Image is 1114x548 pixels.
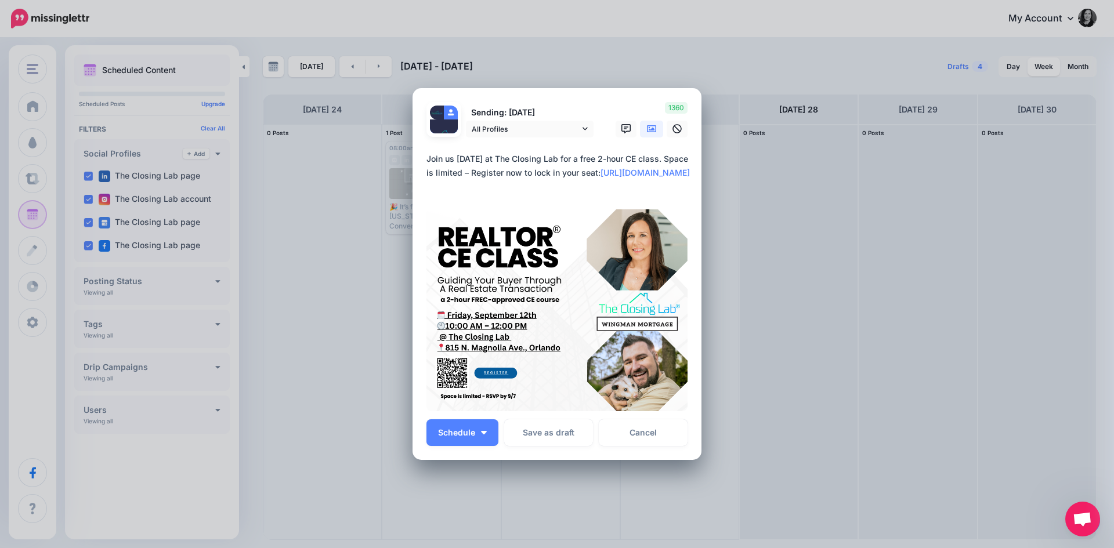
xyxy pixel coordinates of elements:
[438,429,475,437] span: Schedule
[472,123,580,135] span: All Profiles
[466,121,594,137] a: All Profiles
[430,106,444,119] img: 378032925_121266444406467_149743524542546012_n-bsa142180.jpg
[430,119,458,147] img: 471373478_2314213725622094_743768045002070133_n-bsa152456.jpg
[504,419,593,446] button: Save as draft
[426,419,498,446] button: Schedule
[599,419,688,446] a: Cancel
[444,106,458,119] img: user_default_image.png
[426,152,693,180] div: Join us [DATE] at The Closing Lab for a free 2-hour CE class. Space is limited – Register now to ...
[466,106,594,119] p: Sending: [DATE]
[426,209,688,411] img: CBF724YTXZGGSMKOQOOLDDL7HRHCYWYH.png
[665,102,688,114] span: 1360
[481,431,487,434] img: arrow-down-white.png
